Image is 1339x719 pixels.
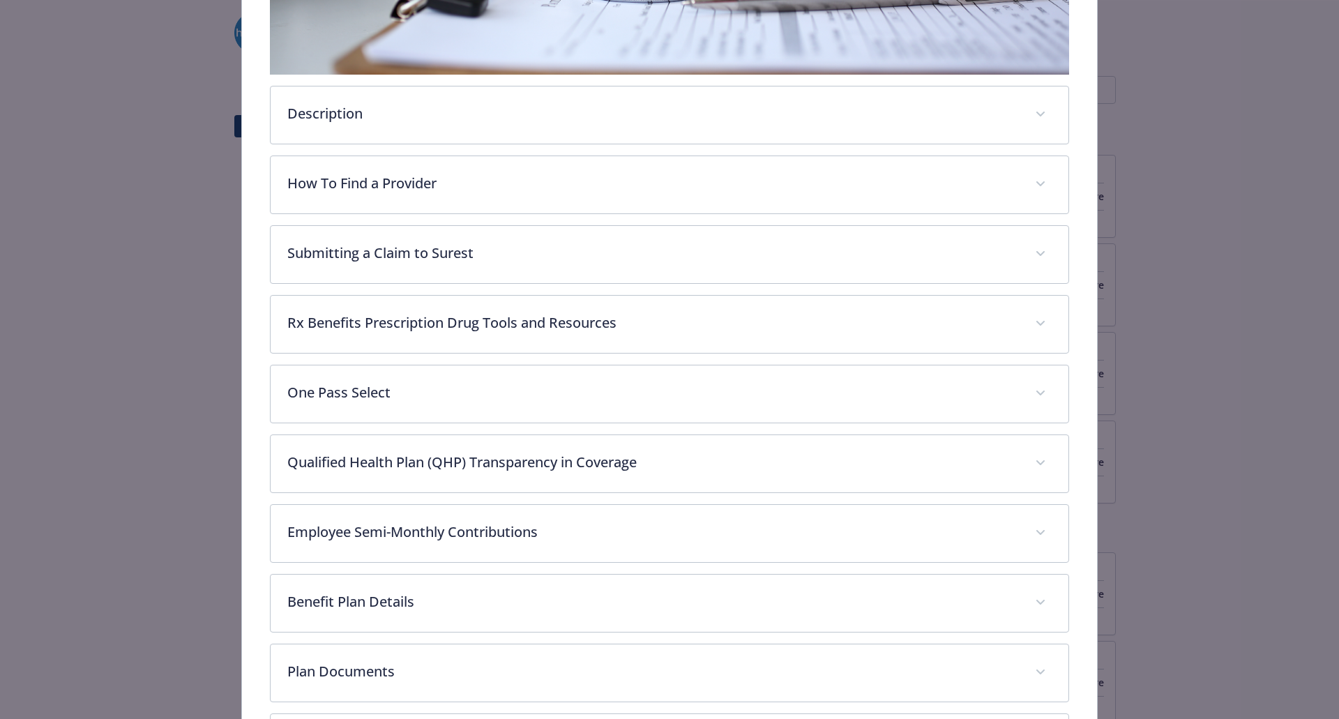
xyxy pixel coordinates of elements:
p: One Pass Select [287,382,1019,403]
div: Benefit Plan Details [271,575,1069,632]
p: Qualified Health Plan (QHP) Transparency in Coverage [287,452,1019,473]
p: Employee Semi-Monthly Contributions [287,522,1019,543]
div: Plan Documents [271,644,1069,702]
p: Description [287,103,1019,124]
p: Submitting a Claim to Surest [287,243,1019,264]
p: Benefit Plan Details [287,591,1019,612]
div: Employee Semi-Monthly Contributions [271,505,1069,562]
div: Submitting a Claim to Surest [271,226,1069,283]
div: Rx Benefits Prescription Drug Tools and Resources [271,296,1069,353]
p: Plan Documents [287,661,1019,682]
div: How To Find a Provider [271,156,1069,213]
div: Qualified Health Plan (QHP) Transparency in Coverage [271,435,1069,492]
div: One Pass Select [271,365,1069,423]
div: Description [271,86,1069,144]
p: Rx Benefits Prescription Drug Tools and Resources [287,312,1019,333]
p: How To Find a Provider [287,173,1019,194]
